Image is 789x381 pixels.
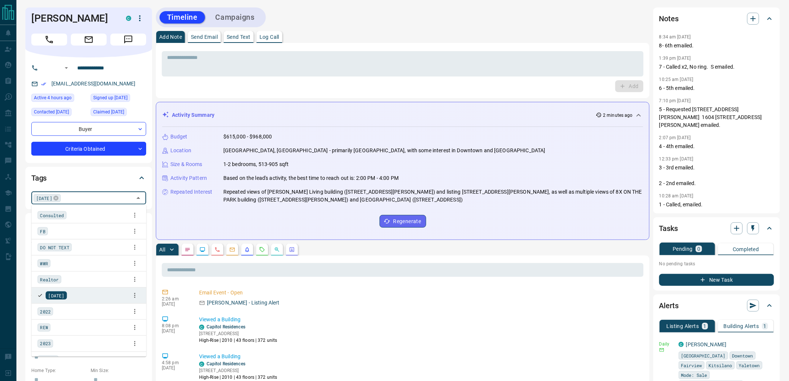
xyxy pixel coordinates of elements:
[162,323,188,328] p: 8:08 pm
[199,374,277,381] p: High-Rise | 2010 | 43 floors | 372 units
[704,324,707,329] p: 1
[91,94,146,104] div: Thu Apr 06 2017
[199,330,277,337] p: [STREET_ADDRESS]
[223,133,272,141] p: $615,000 - $968,000
[199,325,204,330] div: condos.ca
[659,219,774,237] div: Tasks
[162,296,188,302] p: 2:26 am
[162,108,643,122] div: Activity Summary2 minutes ago
[34,94,72,102] span: Active 4 hours ago
[191,34,218,40] p: Send Email
[199,316,641,324] p: Viewed a Building
[659,143,774,150] p: 4 - 4th emailed.
[659,347,664,353] svg: Email
[659,274,774,286] button: New Task
[732,352,753,359] span: Downtown
[162,360,188,365] p: 4:58 pm
[170,174,207,182] p: Activity Pattern
[659,164,774,187] p: 3 - 3rd emailed. 2 - 2nd emailed.
[739,362,760,369] span: Yaletown
[40,324,48,331] span: REW
[51,81,136,87] a: [EMAIL_ADDRESS][DOMAIN_NAME]
[159,247,165,252] p: All
[34,108,69,116] span: Contacted [DATE]
[659,98,691,103] p: 7:10 pm [DATE]
[172,111,214,119] p: Activity Summary
[40,356,56,363] span: Renter
[31,108,87,118] div: Sat Sep 20 2025
[159,34,182,40] p: Add Note
[40,276,59,283] span: Realtor
[207,324,245,330] a: Capitol Residences
[170,147,191,154] p: Location
[603,112,633,119] p: 2 minutes ago
[31,169,146,187] div: Tags
[659,10,774,28] div: Notes
[40,228,45,235] span: FB
[673,246,693,252] p: Pending
[659,63,774,71] p: 7 - Called x2, No ring. S emailed.
[31,34,67,46] span: Call
[659,135,691,140] p: 2:07 pm [DATE]
[686,341,727,347] a: [PERSON_NAME]
[93,94,128,102] span: Signed up [DATE]
[208,11,262,24] button: Campaigns
[34,194,61,202] div: [DATE]
[185,247,191,253] svg: Notes
[259,247,265,253] svg: Requests
[162,365,188,371] p: [DATE]
[31,172,47,184] h2: Tags
[93,108,124,116] span: Claimed [DATE]
[40,212,64,219] span: Consulted
[697,246,700,252] p: 0
[214,247,220,253] svg: Calls
[199,353,641,360] p: Viewed a Building
[207,361,245,366] a: Capitol Residences
[659,106,774,129] p: 5 - Requested [STREET_ADDRESS][PERSON_NAME] 1604 [STREET_ADDRESS][PERSON_NAME] emailed.
[659,13,679,25] h2: Notes
[170,188,212,196] p: Repeated Interest
[289,247,295,253] svg: Agent Actions
[199,337,277,344] p: High-Rise | 2010 | 43 floors | 372 units
[659,300,679,312] h2: Alerts
[380,215,426,228] button: Regenerate
[62,63,71,72] button: Open
[659,84,774,92] p: 6 - 5th emailed.
[71,34,107,46] span: Email
[659,77,694,82] p: 10:25 am [DATE]
[659,222,678,234] h2: Tasks
[733,247,759,252] p: Completed
[659,156,694,162] p: 12:33 pm [DATE]
[162,328,188,334] p: [DATE]
[659,34,691,40] p: 8:34 am [DATE]
[667,324,699,329] p: Listing Alerts
[126,16,131,21] div: condos.ca
[223,160,289,168] p: 1-2 bedrooms, 513-905 sqft
[659,341,674,347] p: Daily
[133,193,144,203] button: Close
[170,160,202,168] p: Size & Rooms
[31,122,146,136] div: Buyer
[724,324,759,329] p: Building Alerts
[36,194,52,202] span: [DATE]
[260,34,279,40] p: Log Call
[170,133,188,141] p: Budget
[40,308,50,315] span: 2022
[681,362,702,369] span: Fairview
[229,247,235,253] svg: Emails
[199,247,205,253] svg: Lead Browsing Activity
[199,367,277,374] p: [STREET_ADDRESS]
[223,174,399,182] p: Based on the lead's activity, the best time to reach out is: 2:00 PM - 4:00 PM
[199,289,641,297] p: Email Event - Open
[223,188,643,204] p: Repeated views of [PERSON_NAME] Living building ([STREET_ADDRESS][PERSON_NAME]) and listing [STRE...
[244,247,250,253] svg: Listing Alerts
[48,292,64,299] span: [DATE]
[40,340,50,347] span: 2023
[40,260,48,267] span: WWR
[160,11,205,24] button: Timeline
[162,302,188,307] p: [DATE]
[40,244,69,251] span: DO NOT TEXT
[31,142,146,156] div: Criteria Obtained
[31,367,87,374] p: Home Type:
[41,81,46,87] svg: Email Verified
